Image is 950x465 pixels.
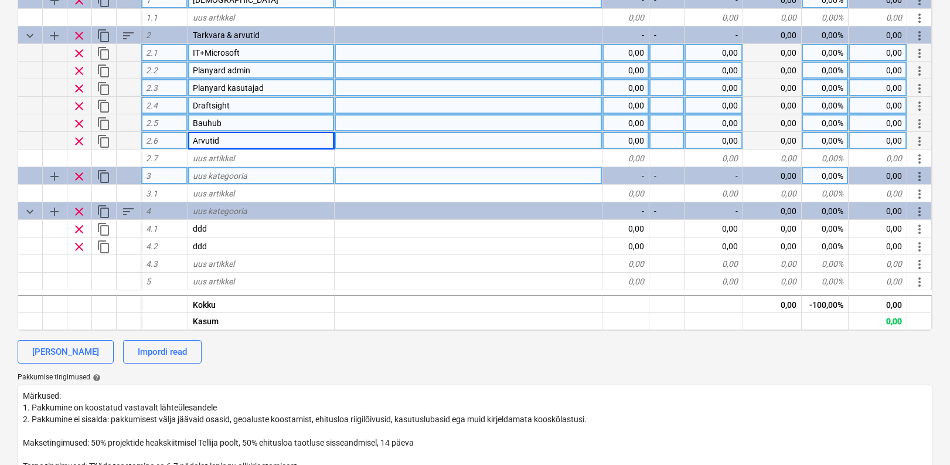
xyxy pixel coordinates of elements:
[146,277,151,286] span: 5
[802,114,849,132] div: 0,00%
[602,79,649,97] div: 0,00
[97,205,111,219] span: Dubleeri kategooriat
[849,185,907,202] div: 0,00
[685,220,743,237] div: 0,00
[602,202,649,220] div: -
[912,187,927,201] span: Rohkem toiminguid
[18,340,114,364] button: [PERSON_NAME]
[912,169,927,184] span: Rohkem toiminguid
[743,97,802,114] div: 0,00
[743,114,802,132] div: 0,00
[90,374,101,382] span: help
[72,222,86,236] span: Eemalda rida
[685,167,743,185] div: -
[685,114,743,132] div: 0,00
[802,255,849,273] div: 0,00%
[743,220,802,237] div: 0,00
[193,48,240,57] span: IT+Microsoft
[891,409,950,465] iframe: Chat Widget
[849,295,907,313] div: 0,00
[743,44,802,62] div: 0,00
[912,82,927,96] span: Rohkem toiminguid
[602,237,649,255] div: 0,00
[193,224,207,233] span: ddd
[743,237,802,255] div: 0,00
[849,220,907,237] div: 0,00
[97,240,111,254] span: Dubleeri rida
[912,257,927,271] span: Rohkem toiminguid
[685,150,743,167] div: 0,00
[23,205,37,219] span: Ahenda kategooria
[743,62,802,79] div: 0,00
[849,26,907,44] div: 0,00
[912,240,927,254] span: Rohkem toiminguid
[849,62,907,79] div: 0,00
[602,114,649,132] div: 0,00
[146,259,158,269] span: 4.3
[743,273,802,290] div: 0,00
[193,277,234,286] span: uus artikkel
[849,44,907,62] div: 0,00
[602,273,649,290] div: 0,00
[912,152,927,166] span: Rohkem toiminguid
[72,169,86,184] span: Eemalda rida
[802,220,849,237] div: 0,00%
[121,29,135,43] span: Sorteeri read kategooriasiseselt
[802,97,849,114] div: 0,00%
[602,26,649,44] div: -
[743,202,802,220] div: 0,00
[146,118,158,128] span: 2.5
[146,13,158,22] span: 1.1
[193,101,230,110] span: Draftsight
[685,97,743,114] div: 0,00
[802,273,849,290] div: 0,00%
[97,222,111,236] span: Dubleeri rida
[146,48,158,57] span: 2.1
[743,79,802,97] div: 0,00
[188,295,335,313] div: Kokku
[685,62,743,79] div: 0,00
[649,202,685,220] div: -
[193,189,234,198] span: uus artikkel
[47,169,62,184] span: Lisa reale alamkategooria
[146,189,158,198] span: 3.1
[849,167,907,185] div: 0,00
[802,202,849,220] div: 0,00%
[849,150,907,167] div: 0,00
[97,169,111,184] span: Dubleeri kategooriat
[47,29,62,43] span: Lisa reale alamkategooria
[802,132,849,150] div: 0,00%
[32,344,99,359] div: [PERSON_NAME]
[97,99,111,113] span: Dubleeri rida
[912,275,927,289] span: Rohkem toiminguid
[72,46,86,60] span: Eemalda rida
[912,222,927,236] span: Rohkem toiminguid
[802,150,849,167] div: 0,00%
[188,313,335,330] div: Kasum
[912,11,927,25] span: Rohkem toiminguid
[912,64,927,78] span: Rohkem toiminguid
[97,134,111,148] span: Dubleeri rida
[912,134,927,148] span: Rohkem toiminguid
[193,136,219,145] span: Arvutid
[193,66,250,75] span: Planyard admin
[685,273,743,290] div: 0,00
[97,46,111,60] span: Dubleeri rida
[685,44,743,62] div: 0,00
[47,205,62,219] span: Lisa reale alamkategooria
[849,79,907,97] div: 0,00
[649,167,685,185] div: -
[802,295,849,313] div: -100,00%
[146,171,151,181] span: 3
[72,99,86,113] span: Eemalda rida
[802,185,849,202] div: 0,00%
[602,44,649,62] div: 0,00
[849,202,907,220] div: 0,00
[849,132,907,150] div: 0,00
[146,66,158,75] span: 2.2
[193,242,207,251] span: ddd
[685,255,743,273] div: 0,00
[193,118,222,128] span: Bauhub
[602,185,649,202] div: 0,00
[602,62,649,79] div: 0,00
